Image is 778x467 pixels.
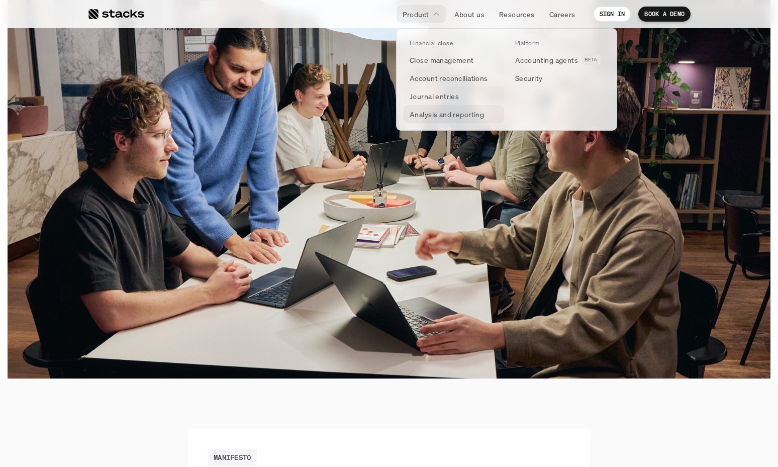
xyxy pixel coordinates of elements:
[600,11,625,18] p: SIGN IN
[214,452,251,462] h2: MANIFESTO
[404,87,504,105] a: Journal entries
[549,9,575,20] p: Careers
[404,69,504,87] a: Account reconciliations
[410,73,488,83] p: Account reconciliations
[515,73,542,83] p: Security
[509,51,610,69] a: Accounting agentsBETA
[499,9,535,20] p: Resources
[410,55,474,65] p: Close management
[509,69,610,87] a: Security
[493,5,541,23] a: Resources
[515,40,540,47] p: Platform
[403,9,429,20] p: Product
[454,9,484,20] p: About us
[404,51,504,69] a: Close management
[410,109,484,120] p: Analysis and reporting
[638,7,691,22] a: BOOK A DEMO
[448,5,491,23] a: About us
[543,5,581,23] a: Careers
[594,7,631,22] a: SIGN IN
[410,91,459,102] p: Journal entries
[585,57,598,63] h2: BETA
[515,55,578,65] p: Accounting agents
[410,40,453,47] p: Financial close
[644,11,685,18] p: BOOK A DEMO
[404,105,504,123] a: Analysis and reporting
